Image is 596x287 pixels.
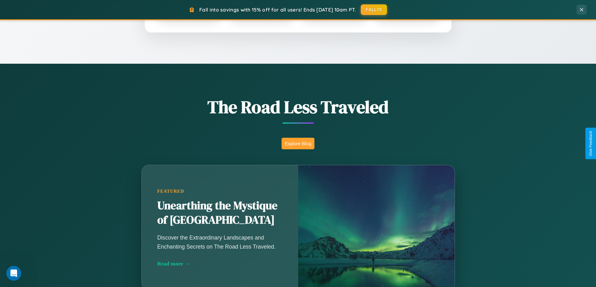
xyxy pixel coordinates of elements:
iframe: Intercom live chat [6,266,21,281]
button: FALL15 [361,4,387,15]
button: Explore Blog [282,138,314,149]
h1: The Road Less Traveled [110,95,486,119]
p: Discover the Extraordinary Landscapes and Enchanting Secrets on The Road Less Traveled. [157,233,283,251]
h2: Unearthing the Mystique of [GEOGRAPHIC_DATA] [157,199,283,227]
div: Featured [157,189,283,194]
div: Give Feedback [588,131,593,156]
span: Fall into savings with 15% off for all users! Ends [DATE] 10am PT. [199,7,356,13]
div: Read more → [157,260,283,267]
